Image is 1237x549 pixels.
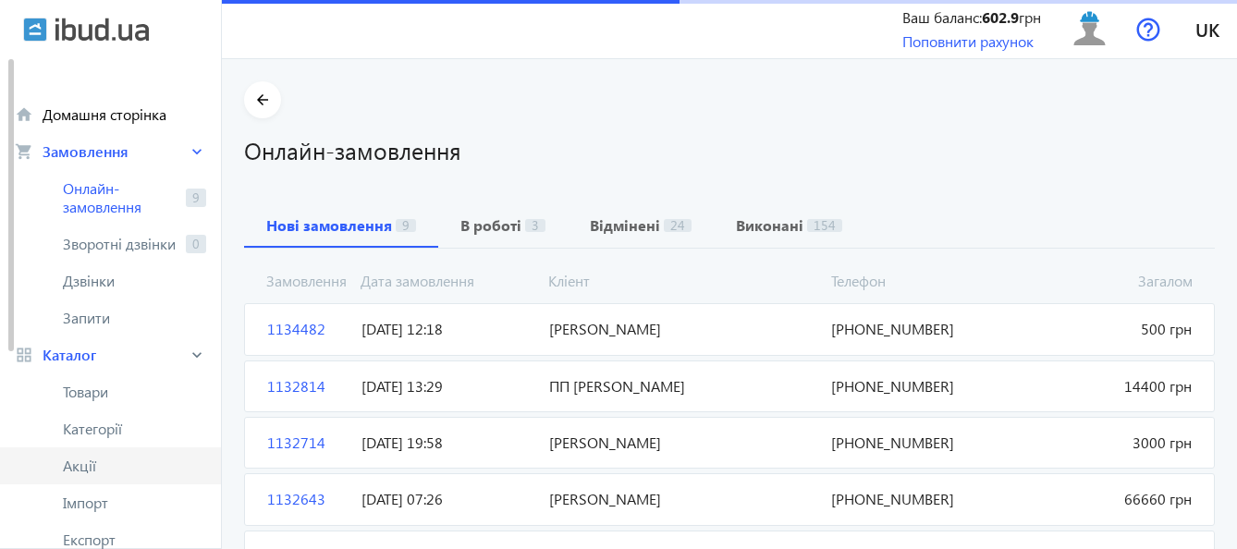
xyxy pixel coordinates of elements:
span: 1132814 [260,376,354,396]
mat-icon: arrow_back [251,89,275,112]
span: Запити [63,309,206,327]
span: 9 [186,189,206,207]
span: Телефон [824,271,1012,291]
span: Домашня сторінка [43,105,206,124]
span: [PHONE_NUMBER] [824,489,1011,509]
span: Дата замовлення [353,271,542,291]
mat-icon: keyboard_arrow_right [188,346,206,364]
span: [DATE] 07:26 [354,489,542,509]
span: uk [1195,18,1219,41]
span: [PHONE_NUMBER] [824,319,1011,339]
img: user.svg [1069,8,1110,50]
div: Ваш баланс: грн [902,7,1041,28]
span: Дзвінки [63,272,206,290]
img: help.svg [1136,18,1160,42]
b: В роботі [460,218,521,233]
span: 1132714 [260,433,354,453]
img: ibud_text.svg [55,18,149,42]
span: 1134482 [260,319,354,339]
a: Поповнити рахунок [902,31,1034,51]
b: Нові замовлення [266,218,392,233]
span: 154 [807,219,842,232]
span: Замовлення [43,142,188,161]
b: Виконані [736,218,803,233]
mat-icon: shopping_cart [15,142,33,161]
span: 500 грн [1011,319,1199,339]
span: [PERSON_NAME] [542,319,824,339]
span: Імпорт [63,494,206,512]
span: 3 [525,219,545,232]
span: [PHONE_NUMBER] [824,433,1011,453]
span: [PERSON_NAME] [542,433,824,453]
span: Онлайн-замовлення [63,179,178,216]
span: 3000 грн [1011,433,1199,453]
span: [DATE] 19:58 [354,433,542,453]
b: Відмінені [590,218,660,233]
span: Зворотні дзвінки [63,235,178,253]
mat-icon: keyboard_arrow_right [188,142,206,161]
span: 24 [664,219,692,232]
span: Замовлення [259,271,353,291]
span: Категорії [63,420,206,438]
span: 66660 грн [1011,489,1199,509]
span: Експорт [63,531,206,549]
span: 1132643 [260,489,354,509]
span: Акції [63,457,206,475]
h1: Онлайн-замовлення [244,134,1215,166]
span: Загалом [1011,271,1200,291]
span: [PHONE_NUMBER] [824,376,1011,396]
span: [PERSON_NAME] [542,489,824,509]
span: [DATE] 13:29 [354,376,542,396]
span: ПП [PERSON_NAME] [542,376,824,396]
span: Кліент [541,271,823,291]
mat-icon: home [15,105,33,124]
span: [DATE] 12:18 [354,319,542,339]
span: 0 [186,235,206,253]
span: 14400 грн [1011,376,1199,396]
span: Товари [63,383,206,401]
img: ibud.svg [23,18,47,42]
span: Каталог [43,346,188,364]
mat-icon: grid_view [15,346,33,364]
span: 9 [396,219,416,232]
b: 602.9 [982,7,1019,27]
